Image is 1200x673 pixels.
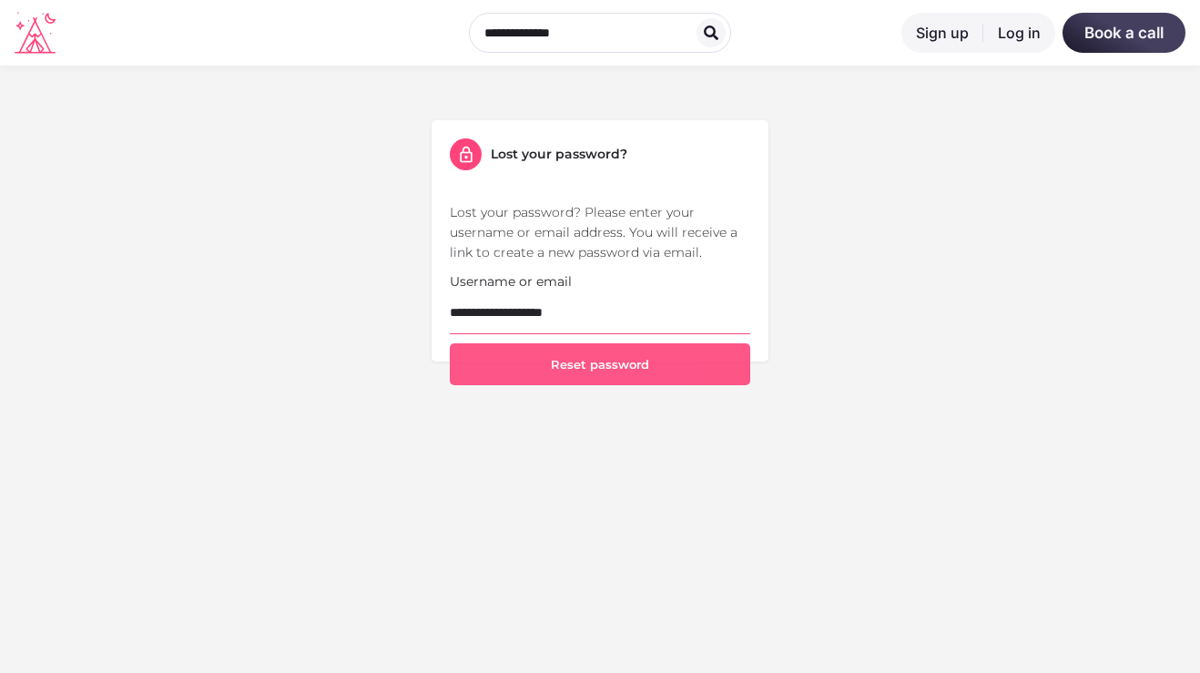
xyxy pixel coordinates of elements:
p: Lost your password? Please enter your username or email address. You will receive a link to creat... [450,202,750,262]
a: Book a call [1063,13,1185,53]
a: Log in [983,13,1055,53]
a: Sign up [901,13,983,53]
button: Reset password [450,343,750,385]
label: Username or email [450,271,572,291]
h5: Lost your password? [491,145,627,163]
